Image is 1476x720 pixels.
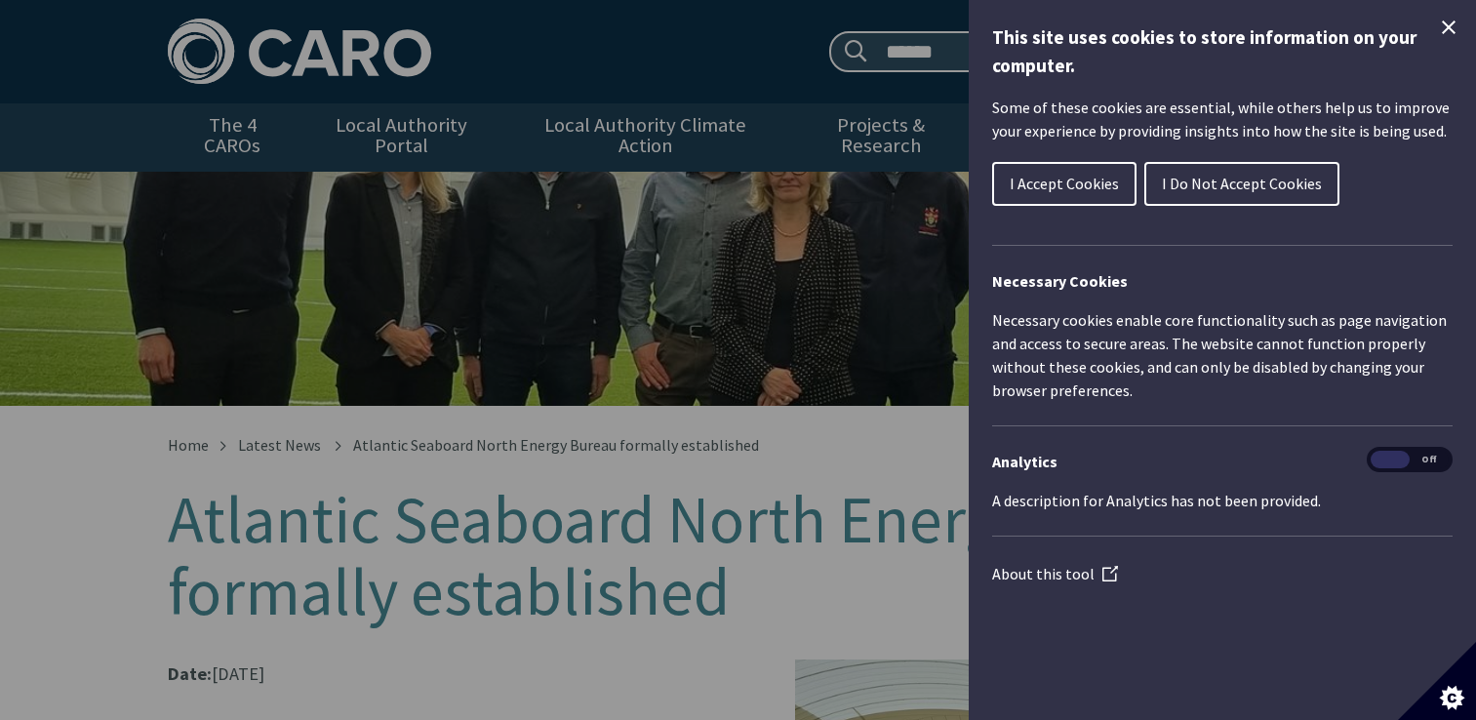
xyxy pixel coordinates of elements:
h1: This site uses cookies to store information on your computer. [992,23,1453,80]
span: Off [1410,451,1449,469]
p: Some of these cookies are essential, while others help us to improve your experience by providing... [992,96,1453,142]
a: About this tool [992,564,1118,583]
h2: Necessary Cookies [992,269,1453,293]
button: Close Cookie Control [1437,16,1460,39]
button: Set cookie preferences [1398,642,1476,720]
p: Necessary cookies enable core functionality such as page navigation and access to secure areas. T... [992,308,1453,402]
button: I Accept Cookies [992,162,1137,206]
button: I Do Not Accept Cookies [1144,162,1339,206]
span: On [1371,451,1410,469]
span: I Do Not Accept Cookies [1162,174,1322,193]
h3: Analytics [992,450,1453,473]
p: A description for Analytics has not been provided. [992,489,1453,512]
span: I Accept Cookies [1010,174,1119,193]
